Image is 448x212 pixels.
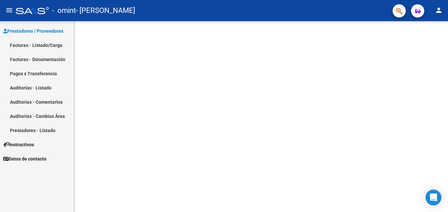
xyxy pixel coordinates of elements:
span: - [PERSON_NAME] [76,3,135,18]
mat-icon: person [435,6,443,14]
mat-icon: menu [5,6,13,14]
span: - omint [52,3,76,18]
span: Instructivos [3,141,34,148]
div: Open Intercom Messenger [426,190,441,205]
span: Prestadores / Proveedores [3,27,63,35]
span: Datos de contacto [3,155,47,162]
